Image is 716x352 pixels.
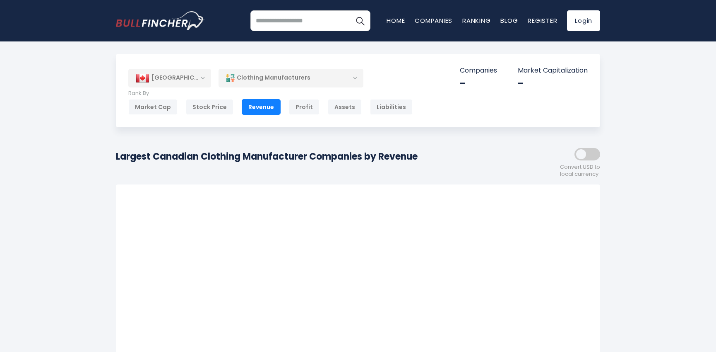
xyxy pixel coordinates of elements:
div: - [460,77,497,90]
div: Revenue [242,99,281,115]
div: Assets [328,99,362,115]
p: Rank By [128,90,413,97]
div: [GEOGRAPHIC_DATA] [128,69,211,87]
div: Profit [289,99,320,115]
div: Market Cap [128,99,178,115]
button: Search [350,10,370,31]
a: Home [387,16,405,25]
a: Register [528,16,557,25]
a: Ranking [462,16,490,25]
div: Stock Price [186,99,233,115]
h1: Largest Canadian Clothing Manufacturer Companies by Revenue [116,150,418,163]
div: - [518,77,588,90]
a: Companies [415,16,452,25]
a: Login [567,10,600,31]
div: Liabilities [370,99,413,115]
a: Go to homepage [116,11,205,30]
p: Market Capitalization [518,66,588,75]
div: Clothing Manufacturers [219,68,363,87]
span: Convert USD to local currency [560,164,600,178]
p: Companies [460,66,497,75]
img: bullfincher logo [116,11,205,30]
a: Blog [500,16,518,25]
